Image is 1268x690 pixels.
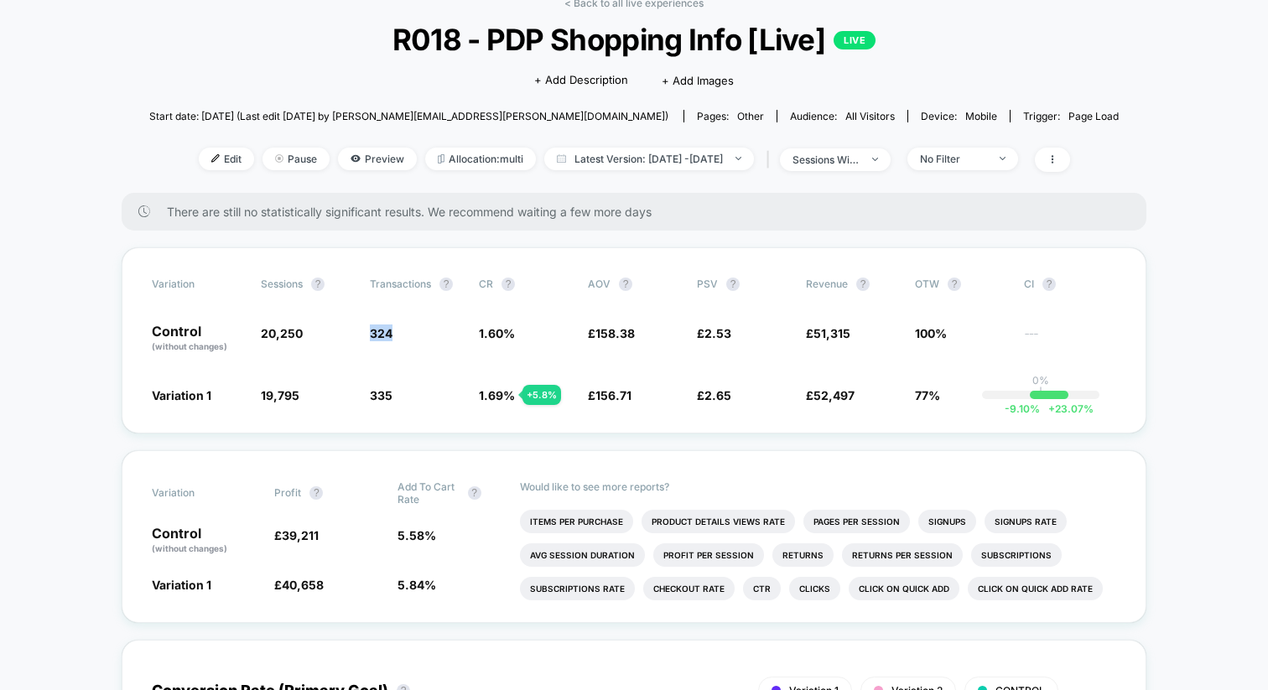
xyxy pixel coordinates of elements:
span: Device: [907,110,1010,122]
span: Variation 1 [152,578,211,592]
button: ? [948,278,961,291]
li: Avg Session Duration [520,543,645,567]
span: --- [1024,329,1116,353]
li: Items Per Purchase [520,510,633,533]
p: | [1039,387,1042,399]
img: end [872,158,878,161]
span: £ [697,326,731,340]
div: Pages: [697,110,764,122]
img: edit [211,154,220,163]
span: Edit [199,148,254,170]
span: PSV [697,278,718,290]
button: ? [501,278,515,291]
img: calendar [557,154,566,163]
span: 5.84 % [398,578,436,592]
li: Subscriptions [971,543,1062,567]
span: + Add Description [534,72,628,89]
span: 77% [915,388,940,402]
li: Returns [772,543,834,567]
span: 156.71 [595,388,631,402]
span: other [737,110,764,122]
span: Pause [262,148,330,170]
p: Would like to see more reports? [520,480,1116,493]
span: 2.53 [704,326,731,340]
span: 158.38 [595,326,635,340]
span: CR [479,278,493,290]
button: ? [309,486,323,500]
span: 5.58 % [398,528,436,542]
div: Trigger: [1023,110,1119,122]
span: 19,795 [261,388,299,402]
span: 39,211 [282,528,319,542]
li: Clicks [789,577,840,600]
span: (without changes) [152,341,227,351]
span: Profit [274,486,301,499]
span: Preview [338,148,417,170]
button: ? [856,278,870,291]
span: + [1048,402,1055,415]
span: £ [588,388,631,402]
span: 2.65 [704,388,731,402]
span: AOV [588,278,611,290]
span: Page Load [1068,110,1119,122]
span: Variation 1 [152,388,211,402]
li: Subscriptions Rate [520,577,635,600]
p: 0% [1032,374,1049,387]
li: Pages Per Session [803,510,910,533]
li: Click On Quick Add Rate [968,577,1103,600]
span: R018 - PDP Shopping Info [Live] [198,22,1070,57]
span: OTW [915,278,1007,291]
span: £ [274,528,319,542]
p: Control [152,527,257,555]
span: Add To Cart Rate [398,480,460,506]
img: end [735,157,741,160]
span: (without changes) [152,543,227,553]
span: 52,497 [813,388,855,402]
span: £ [806,326,850,340]
span: 20,250 [261,326,303,340]
img: end [275,154,283,163]
span: Sessions [261,278,303,290]
button: ? [468,486,481,500]
button: ? [439,278,453,291]
span: £ [274,578,324,592]
span: £ [697,388,731,402]
span: 40,658 [282,578,324,592]
button: ? [619,278,632,291]
li: Checkout Rate [643,577,735,600]
span: 324 [370,326,392,340]
span: Transactions [370,278,431,290]
span: Revenue [806,278,848,290]
span: £ [588,326,635,340]
span: 335 [370,388,392,402]
div: Audience: [790,110,895,122]
span: Allocation: multi [425,148,536,170]
span: | [762,148,780,172]
span: 51,315 [813,326,850,340]
button: ? [1042,278,1056,291]
span: 100% [915,326,947,340]
span: 23.07 % [1040,402,1094,415]
p: LIVE [834,31,876,49]
span: 1.69 % [479,388,515,402]
li: Click On Quick Add [849,577,959,600]
li: Signups [918,510,976,533]
li: Ctr [743,577,781,600]
span: Variation [152,480,244,506]
li: Returns Per Session [842,543,963,567]
div: + 5.8 % [522,385,561,405]
img: end [1000,157,1006,160]
span: £ [806,388,855,402]
button: ? [726,278,740,291]
span: -9.10 % [1005,402,1040,415]
span: 1.60 % [479,326,515,340]
p: Control [152,324,244,353]
li: Product Details Views Rate [642,510,795,533]
button: ? [311,278,325,291]
span: + Add Images [662,74,734,87]
div: sessions with impression [792,153,860,166]
span: Latest Version: [DATE] - [DATE] [544,148,754,170]
span: mobile [965,110,997,122]
span: Variation [152,278,244,291]
div: No Filter [920,153,987,165]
